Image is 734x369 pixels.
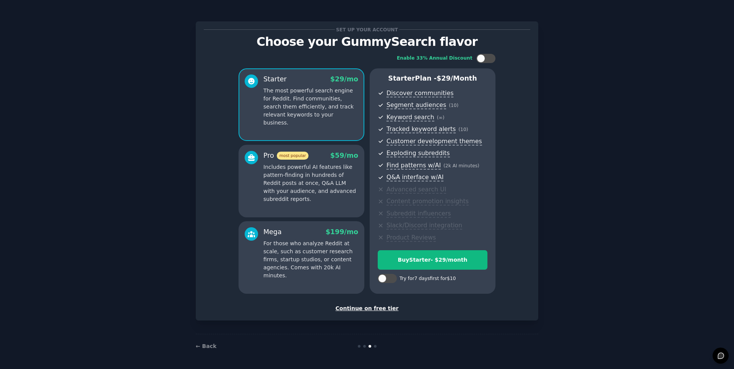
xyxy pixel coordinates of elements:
div: Try for 7 days first for $10 [399,275,456,282]
span: ( 10 ) [449,103,458,108]
span: Tracked keyword alerts [386,125,456,133]
div: Buy Starter - $ 29 /month [378,256,487,264]
div: Starter [263,74,287,84]
p: The most powerful search engine for Reddit. Find communities, search them efficiently, and track ... [263,87,358,127]
span: Keyword search [386,113,434,121]
span: Set up your account [335,26,399,34]
span: Q&A interface w/AI [386,173,443,181]
div: Enable 33% Annual Discount [397,55,473,62]
span: most popular [277,152,309,160]
span: Customer development themes [386,138,482,146]
span: ( ∞ ) [437,115,445,120]
button: BuyStarter- $29/month [378,250,487,270]
span: Content promotion insights [386,197,469,206]
span: Slack/Discord integration [386,222,462,230]
span: ( 2k AI minutes ) [443,163,479,168]
div: Pro [263,151,309,160]
p: Choose your GummySearch flavor [204,35,530,49]
span: Advanced search UI [386,186,446,194]
div: Mega [263,227,282,237]
span: $ 29 /month [437,74,477,82]
span: Exploding subreddits [386,149,450,157]
p: Includes powerful AI features like pattern-finding in hundreds of Reddit posts at once, Q&A LLM w... [263,163,358,203]
span: $ 59 /mo [330,152,358,159]
span: Subreddit influencers [386,210,451,218]
p: For those who analyze Reddit at scale, such as customer research firms, startup studios, or conte... [263,240,358,280]
span: $ 199 /mo [326,228,358,236]
span: Discover communities [386,89,453,97]
span: ( 10 ) [458,127,468,132]
div: Continue on free tier [204,304,530,312]
span: $ 29 /mo [330,75,358,83]
span: Find patterns w/AI [386,162,441,170]
span: Product Reviews [386,234,436,242]
a: ← Back [196,343,216,349]
span: Segment audiences [386,101,446,109]
p: Starter Plan - [378,74,487,83]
